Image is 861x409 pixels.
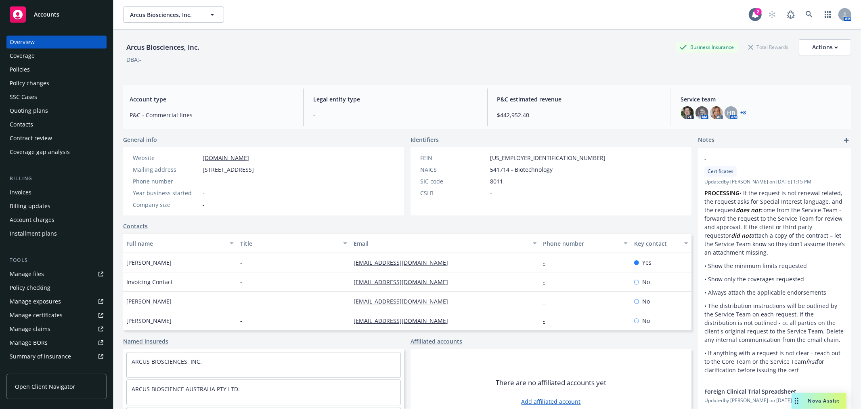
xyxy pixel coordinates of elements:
[6,227,107,240] a: Installment plans
[6,63,107,76] a: Policies
[631,234,691,253] button: Key contact
[6,281,107,294] a: Policy checking
[6,364,107,377] a: Policy AI ingestions
[354,297,455,305] a: [EMAIL_ADDRESS][DOMAIN_NAME]
[10,132,52,145] div: Contract review
[420,189,487,197] div: CSLB
[10,49,35,62] div: Coverage
[10,36,35,48] div: Overview
[237,234,351,253] button: Title
[704,155,824,163] span: -
[10,323,50,335] div: Manage claims
[6,91,107,103] a: SSC Cases
[126,258,172,267] span: [PERSON_NAME]
[708,168,733,175] span: Certificates
[133,165,199,174] div: Mailing address
[10,77,49,90] div: Policy changes
[490,189,492,197] span: -
[133,177,199,186] div: Phone number
[727,109,735,117] span: HB
[203,177,205,186] span: -
[203,165,254,174] span: [STREET_ADDRESS]
[126,239,225,248] div: Full name
[6,323,107,335] a: Manage claims
[820,6,836,23] a: Switch app
[799,39,851,55] button: Actions
[6,350,107,363] a: Summary of insurance
[313,111,477,119] span: -
[126,316,172,325] span: [PERSON_NAME]
[132,385,240,393] a: ARCUS BIOSCIENCE AUSTRALIA PTY LTD.
[130,95,293,103] span: Account type
[6,77,107,90] a: Policy changes
[130,111,293,119] span: P&C - Commercial lines
[123,222,148,230] a: Contacts
[10,350,71,363] div: Summary of insurance
[704,275,845,283] p: • Show only the coverages requested
[203,200,205,209] span: -
[6,145,107,158] a: Coverage gap analysis
[240,258,242,267] span: -
[698,135,714,145] span: Notes
[704,261,845,270] p: • Show the minimum limits requested
[133,154,199,162] div: Website
[126,297,172,306] span: [PERSON_NAME]
[642,316,650,325] span: No
[240,278,242,286] span: -
[240,239,339,248] div: Title
[490,177,503,186] span: 8011
[490,154,605,162] span: [US_EMPLOYER_IDENTIFICATION_NUMBER]
[522,397,581,406] a: Add affiliated account
[543,297,552,305] a: -
[681,106,694,119] img: photo
[6,295,107,308] span: Manage exposures
[754,8,762,15] div: 2
[704,189,739,197] strong: PROCESSING
[731,232,751,239] em: did not
[6,268,107,280] a: Manage files
[642,297,650,306] span: No
[806,358,817,365] em: first
[354,317,455,325] a: [EMAIL_ADDRESS][DOMAIN_NAME]
[126,278,173,286] span: Invoicing Contact
[10,281,50,294] div: Policy checking
[792,393,846,409] button: Nova Assist
[133,200,199,209] div: Company size
[736,206,760,214] em: does not
[420,154,487,162] div: FEIN
[698,148,851,381] div: -CertificatesUpdatedby [PERSON_NAME] on [DATE] 1:15 PMPROCESSING• If the request is not renewal r...
[123,234,237,253] button: Full name
[496,378,606,388] span: There are no affiliated accounts yet
[704,189,845,257] p: • If the request is not renewal related, the request asks for Special Interest language, and the ...
[420,165,487,174] div: NAICS
[6,118,107,131] a: Contacts
[10,91,37,103] div: SSC Cases
[808,397,840,404] span: Nova Assist
[642,278,650,286] span: No
[350,234,540,253] button: Email
[10,364,61,377] div: Policy AI ingestions
[744,42,792,52] div: Total Rewards
[543,317,552,325] a: -
[6,132,107,145] a: Contract review
[354,239,528,248] div: Email
[10,118,33,131] div: Contacts
[6,104,107,117] a: Quoting plans
[642,258,652,267] span: Yes
[123,135,157,144] span: General info
[676,42,738,52] div: Business Insurance
[696,106,708,119] img: photo
[354,259,455,266] a: [EMAIL_ADDRESS][DOMAIN_NAME]
[240,297,242,306] span: -
[6,309,107,322] a: Manage certificates
[10,104,48,117] div: Quoting plans
[6,213,107,226] a: Account charges
[123,6,224,23] button: Arcus Biosciences, Inc.
[704,397,845,404] span: Updated by [PERSON_NAME] on [DATE] 9:04 AM
[34,11,59,18] span: Accounts
[240,316,242,325] span: -
[6,336,107,349] a: Manage BORs
[634,239,679,248] div: Key contact
[203,189,205,197] span: -
[10,309,63,322] div: Manage certificates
